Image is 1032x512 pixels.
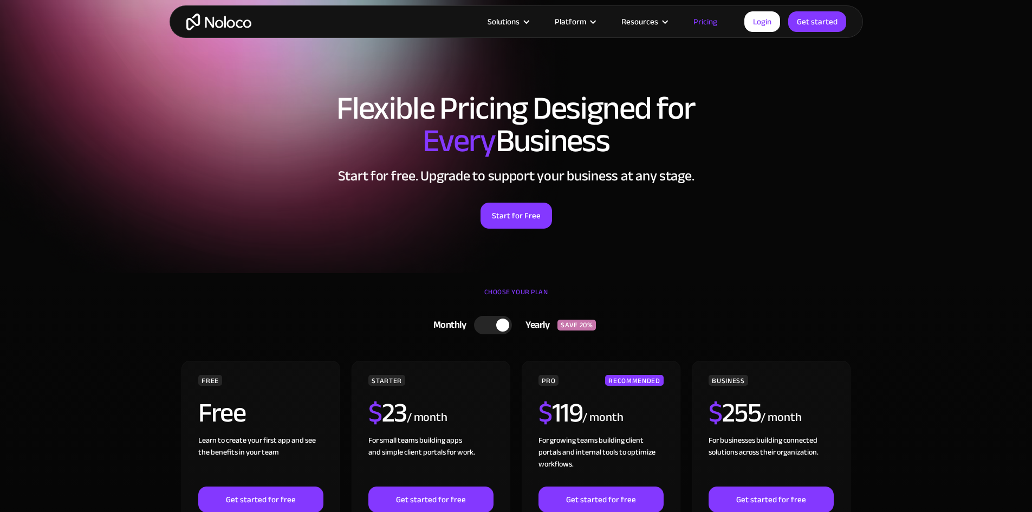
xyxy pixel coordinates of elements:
div: / month [761,409,801,426]
span: $ [368,387,382,438]
div: For small teams building apps and simple client portals for work. ‍ [368,435,493,487]
span: $ [538,387,552,438]
div: Solutions [488,15,520,29]
h2: Start for free. Upgrade to support your business at any stage. [180,168,852,184]
div: / month [407,409,447,426]
h2: 23 [368,399,407,426]
div: Platform [555,15,586,29]
div: SAVE 20% [557,320,596,330]
div: FREE [198,375,222,386]
h2: 119 [538,399,582,426]
div: Solutions [474,15,541,29]
div: RECOMMENDED [605,375,663,386]
h2: Free [198,399,245,426]
div: STARTER [368,375,405,386]
div: For businesses building connected solutions across their organization. ‍ [709,435,833,487]
div: Learn to create your first app and see the benefits in your team ‍ [198,435,323,487]
div: PRO [538,375,559,386]
div: Yearly [512,317,557,333]
div: For growing teams building client portals and internal tools to optimize workflows. [538,435,663,487]
span: $ [709,387,722,438]
div: / month [582,409,623,426]
div: BUSINESS [709,375,748,386]
a: Login [744,11,780,32]
div: Resources [621,15,658,29]
div: Monthly [420,317,475,333]
h2: 255 [709,399,761,426]
div: Platform [541,15,608,29]
div: CHOOSE YOUR PLAN [180,284,852,311]
a: Get started [788,11,846,32]
a: Start for Free [481,203,552,229]
div: Resources [608,15,680,29]
a: home [186,14,251,30]
h1: Flexible Pricing Designed for Business [180,92,852,157]
span: Every [423,111,496,171]
a: Pricing [680,15,731,29]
